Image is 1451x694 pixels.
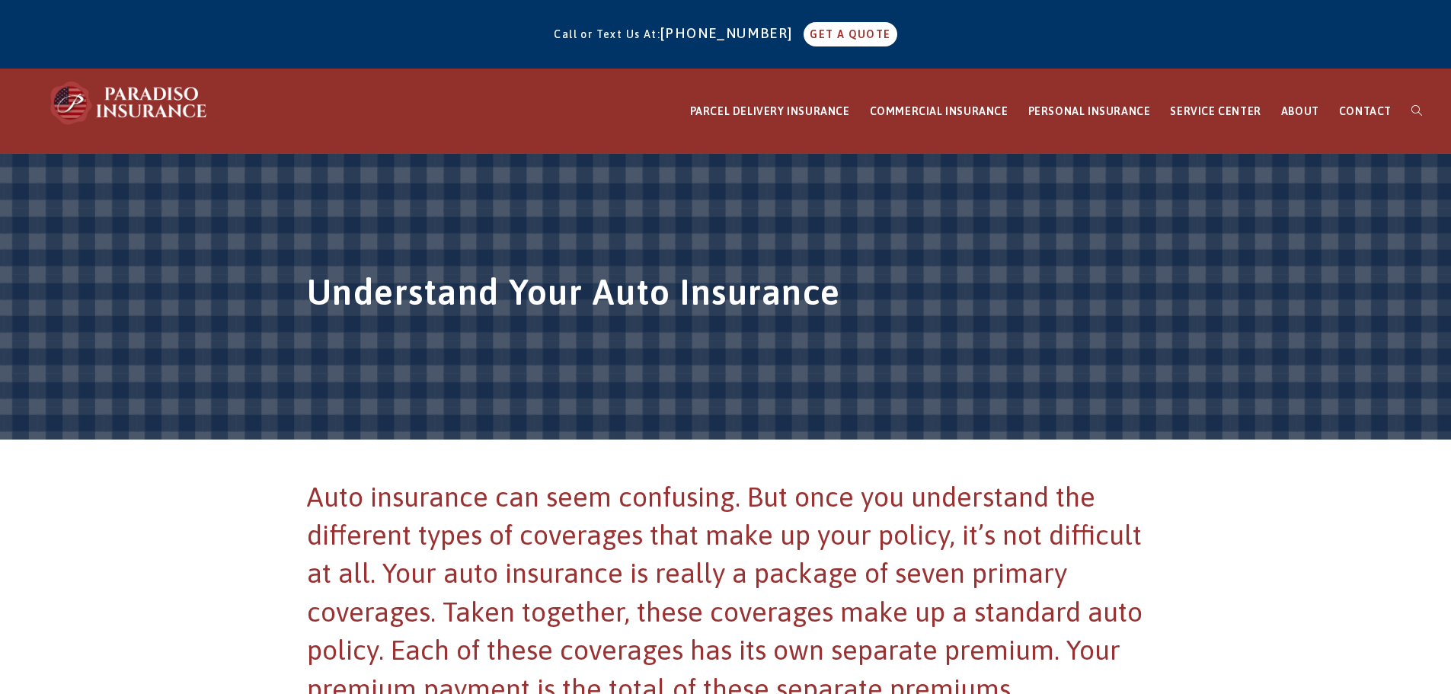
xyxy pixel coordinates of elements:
a: PARCEL DELIVERY INSURANCE [680,69,860,154]
span: ABOUT [1281,105,1319,117]
a: SERVICE CENTER [1160,69,1270,154]
img: Paradiso Insurance [46,80,213,126]
a: PERSONAL INSURANCE [1018,69,1161,154]
a: COMMERCIAL INSURANCE [860,69,1018,154]
a: CONTACT [1329,69,1401,154]
span: PARCEL DELIVERY INSURANCE [690,105,850,117]
span: PERSONAL INSURANCE [1028,105,1151,117]
span: COMMERCIAL INSURANCE [870,105,1008,117]
a: GET A QUOTE [804,22,896,46]
a: ABOUT [1271,69,1329,154]
a: [PHONE_NUMBER] [660,25,801,41]
span: SERVICE CENTER [1170,105,1261,117]
span: Call or Text Us At: [554,28,660,40]
span: CONTACT [1339,105,1392,117]
h1: Understand Your Auto Insurance [307,268,1145,325]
